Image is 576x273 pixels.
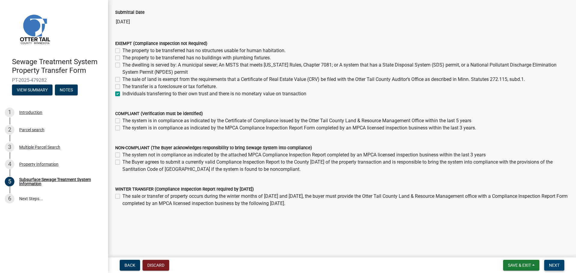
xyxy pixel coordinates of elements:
div: Multiple Parcel Search [19,145,60,149]
div: 1 [5,108,14,117]
label: The sale of land is exempt from the requirements that a Certificate of Real Estate Value (CRV) be... [122,76,525,83]
label: The system not in compliance as indicated by the attached MPCA Compliance Inspection Report compl... [122,151,486,159]
button: Next [544,260,564,271]
div: 3 [5,142,14,152]
label: COMPLIANT (Verification must be identified) [115,112,203,116]
button: Notes [55,85,78,95]
button: Back [120,260,140,271]
label: The property to be transferred has no buildings with plumbing fixtures. [122,54,271,61]
h4: Sewage Treatment System Property Transfer Form [12,58,103,75]
div: Subsurface Sewage Treatment System Information [19,177,98,186]
div: 6 [5,194,14,203]
label: The transfer is a foreclosure or tax forfeiture. [122,83,217,90]
button: Save & Exit [503,260,539,271]
label: The system is in compliance as indicated by the Certificate of Compliance issued by the Otter Tai... [122,117,471,124]
button: View Summary [12,85,52,95]
div: 5 [5,177,14,186]
label: The sale or transfer of property occurs during the winter months of [DATE] and [DATE], the buyer ... [122,193,569,207]
span: Back [124,263,135,268]
label: WINTER TRANSFER (Compliance Inspection Report required by [DATE]) [115,187,254,191]
label: The dwelling is served by: A municipal sewer; An MSTS that meets [US_STATE] Rules, Chapter 7081; ... [122,61,569,76]
wm-modal-confirm: Summary [12,88,52,93]
label: Submittal Date [115,10,145,15]
span: Save & Exit [508,263,531,268]
label: The system is in compliance as indicated by the MPCA Compliance Inspection Report Form completed ... [122,124,476,132]
div: Property Information [19,162,58,166]
span: PT-2025-479282 [12,77,96,83]
button: Discard [142,260,169,271]
img: Otter Tail County, Minnesota [12,6,57,51]
div: Introduction [19,110,42,114]
span: Next [549,263,559,268]
label: Individuals transferring to their own trust and there is no monetary value on transaction [122,90,306,97]
label: The Buyer agrees to submit a currently valid Compliance Inspection Report to the County [DATE] of... [122,159,569,173]
div: 2 [5,125,14,135]
label: NON-COMPLIANT (The Buyer acknowledges responsibility to bring Sewage System into compliance) [115,146,312,150]
div: 4 [5,159,14,169]
div: Parcel search [19,128,44,132]
wm-modal-confirm: Notes [55,88,78,93]
label: EXEMPT (Compliance Inspection not Required) [115,42,207,46]
label: The property to be transferred has no structures usable for human habitation. [122,47,286,54]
